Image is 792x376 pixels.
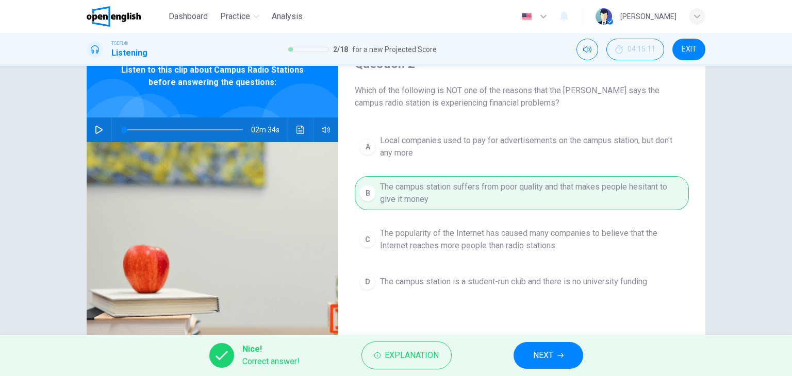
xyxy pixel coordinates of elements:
button: Click to see the audio transcription [292,117,309,142]
span: Nice! [242,343,300,355]
button: NEXT [514,342,583,369]
h1: Listening [111,47,147,59]
a: OpenEnglish logo [87,6,164,27]
span: EXIT [682,45,697,54]
button: EXIT [672,39,705,60]
button: Dashboard [164,7,212,26]
span: 02m 34s [251,117,288,142]
span: 04:15:11 [628,45,655,54]
div: [PERSON_NAME] [620,10,676,23]
span: TOEFL® [111,40,128,47]
span: Which of the following is NOT one of the reasons that the [PERSON_NAME] says the campus radio sta... [355,84,689,109]
span: Correct answer! [242,355,300,368]
button: 04:15:11 [606,39,664,60]
img: OpenEnglish logo [87,6,141,27]
div: Hide [606,39,664,60]
span: Analysis [272,10,303,23]
span: Practice [220,10,250,23]
img: en [520,13,533,21]
span: for a new Projected Score [352,43,437,56]
button: Explanation [361,341,452,369]
span: Listen to this clip about Campus Radio Stations before answering the questions: [120,64,305,89]
button: Practice [216,7,263,26]
span: 2 / 18 [333,43,348,56]
button: Analysis [268,7,307,26]
div: Mute [576,39,598,60]
span: NEXT [533,348,553,363]
span: Explanation [385,348,439,363]
img: Profile picture [596,8,612,25]
span: Dashboard [169,10,208,23]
